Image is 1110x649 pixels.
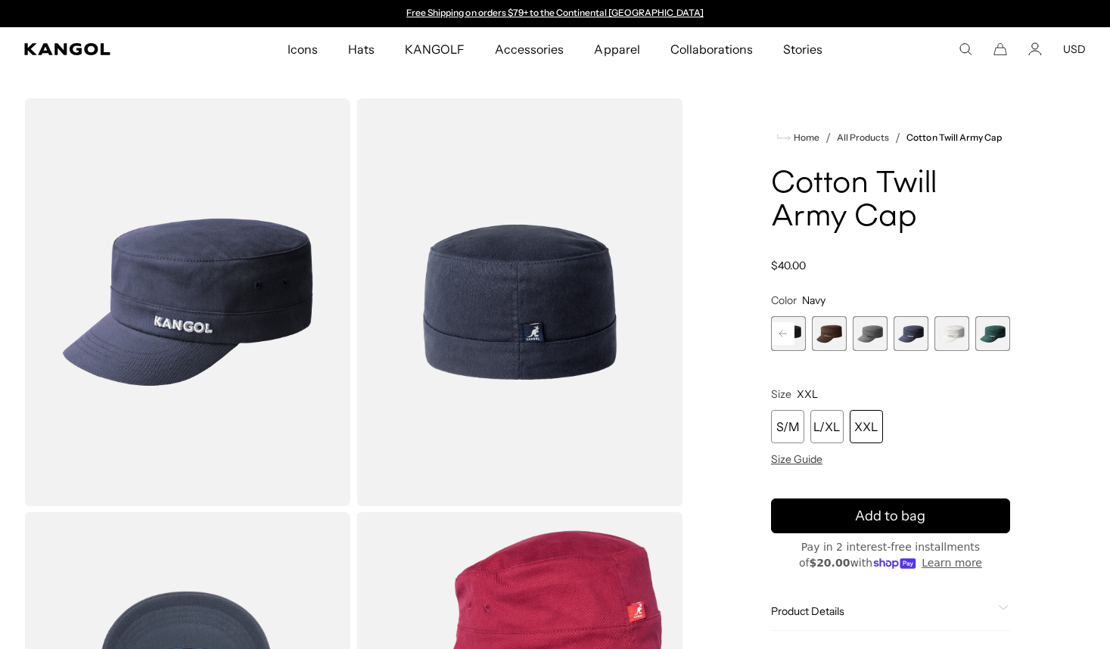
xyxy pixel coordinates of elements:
span: Collaborations [670,27,753,71]
div: 7 of 9 [894,316,928,351]
span: Home [791,132,819,143]
nav: breadcrumbs [771,129,1010,147]
span: Icons [288,27,318,71]
div: 1 of 2 [400,8,711,20]
a: Stories [768,27,838,71]
div: L/XL [810,410,844,443]
a: Free Shipping on orders $79+ to the Continental [GEOGRAPHIC_DATA] [406,7,704,18]
slideshow-component: Announcement bar [400,8,711,20]
div: XXL [850,410,883,443]
button: Add to bag [771,498,1010,533]
div: S/M [771,410,804,443]
a: Apparel [579,27,654,71]
a: All Products [837,132,889,143]
a: KANGOLF [390,27,480,71]
span: Stories [783,27,822,71]
img: color-navy [356,98,682,506]
summary: Search here [959,42,972,56]
a: Hats [333,27,390,71]
span: Navy [802,293,826,307]
div: 4 of 9 [771,316,806,351]
label: Grey [853,316,888,351]
a: Cotton Twill Army Cap [906,132,1002,143]
span: Accessories [495,27,564,71]
a: Kangol [24,43,189,55]
label: White [934,316,969,351]
span: KANGOLF [405,27,465,71]
h1: Cotton Twill Army Cap [771,168,1010,234]
span: Product Details [771,604,992,618]
span: Apparel [594,27,639,71]
span: Add to bag [855,506,925,526]
label: Navy [894,316,928,351]
span: $40.00 [771,259,806,272]
button: Cart [993,42,1007,56]
a: Account [1028,42,1042,56]
button: USD [1063,42,1086,56]
div: 5 of 9 [812,316,847,351]
div: Announcement [400,8,711,20]
span: Hats [348,27,375,71]
div: 8 of 9 [934,316,969,351]
a: Collaborations [655,27,768,71]
div: 9 of 9 [975,316,1010,351]
div: 6 of 9 [853,316,888,351]
a: Accessories [480,27,579,71]
span: Size [771,387,791,401]
label: Brown [812,316,847,351]
label: Black [771,316,806,351]
img: color-navy [24,98,350,506]
label: Pine [975,316,1010,351]
span: XXL [797,387,818,401]
span: Color [771,293,797,307]
span: Size Guide [771,452,822,466]
li: / [889,129,900,147]
li: / [819,129,831,147]
a: Home [777,131,819,144]
a: Icons [272,27,333,71]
